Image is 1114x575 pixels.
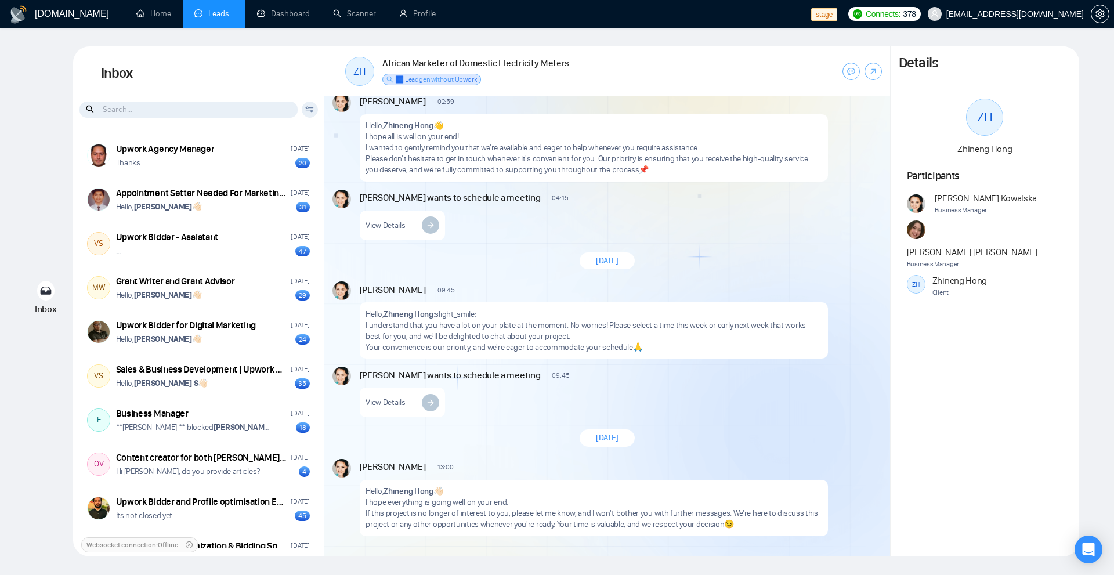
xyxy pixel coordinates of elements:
[360,388,445,417] a: View Details
[295,290,310,301] div: 29
[552,371,569,380] span: 09:45
[88,233,110,255] div: VS
[116,496,288,508] div: Upwork Bidder and Profile optimisation Expert
[295,246,310,256] div: 47
[366,497,822,508] p: I hope everything is going well on your end.
[366,320,822,342] p: I understand that you have a lot on your plate at the moment. No worries! Please select a time th...
[360,95,426,108] span: [PERSON_NAME]
[9,5,28,24] img: logo
[134,378,198,388] strong: [PERSON_NAME] S
[296,202,310,212] div: 31
[291,408,309,419] div: [DATE]
[932,274,987,287] span: Zhineng Hong
[366,309,822,320] p: Hello, :slight_smile:
[296,422,310,433] div: 18
[116,201,202,212] p: Hello, 👋🏻
[88,409,110,431] div: E
[116,363,288,376] div: Sales & Business Development | Upwork Bidder and LinkedIn Profile Optimization
[384,486,433,496] strong: Zhineng Hong
[332,281,351,300] img: Agnieszka Kowalska
[437,462,454,472] span: 13:00
[903,8,916,20] span: 378
[116,334,202,345] p: Hello, 👋🏻
[88,189,110,211] img: Animesh Mishra
[116,451,288,464] div: Content creator for both [PERSON_NAME] and Clickfunnels
[384,309,433,319] strong: Zhineng Hong
[399,9,436,19] a: userProfile
[360,461,426,473] span: [PERSON_NAME]
[86,103,96,115] span: search
[295,511,310,521] div: 45
[88,365,110,387] div: VS
[366,486,822,497] p: Hello, 👋🏻
[366,120,822,131] p: Hello, 👋
[88,277,110,299] div: MW
[88,321,110,343] img: Mason Phillips
[907,194,925,213] img: Agnieszka Kowalska
[366,220,405,231] span: View Details
[291,187,309,198] div: [DATE]
[116,187,288,200] div: Appointment Setter Needed For Marketing Agency
[366,153,822,175] p: Please don't hesitate to get in touch whenever it's convenient for you. Our priority is ensuring ...
[73,46,324,101] h1: Inbox
[935,192,1037,205] span: [PERSON_NAME] Kowalska
[366,342,822,353] p: Your convenience is our priority, and we're eager to accommodate your schedule🙏
[291,452,309,463] div: [DATE]
[134,202,192,212] strong: [PERSON_NAME]
[366,142,822,153] p: I wanted to gently remind you that we're available and eager to help whenever you require assista...
[907,246,1037,259] span: [PERSON_NAME] [PERSON_NAME]
[332,93,351,112] img: Agnieszka Kowalska
[295,334,310,345] div: 24
[291,143,309,154] div: [DATE]
[35,303,57,314] span: Inbox
[899,55,938,72] h1: Details
[88,453,110,475] div: OV
[1091,5,1109,23] button: setting
[299,466,310,477] div: 4
[907,276,925,293] div: ZH
[116,466,260,477] p: Hi [PERSON_NAME], do you provide articles?
[116,275,235,288] div: Grant Writer and Grant Advisor
[116,422,271,433] p: **[PERSON_NAME] ** blocked
[1091,9,1109,19] a: setting
[967,99,1003,135] div: ZH
[194,9,234,19] a: messageLeads
[384,121,433,131] strong: Zhineng Hong
[957,143,1012,154] span: Zhineng Hong
[332,367,351,385] img: Agnieszka Kowalska
[332,459,351,478] img: Agnieszka Kowalska
[257,9,310,19] a: dashboardDashboard
[295,378,310,389] div: 35
[931,10,939,18] span: user
[134,334,192,344] strong: [PERSON_NAME]
[291,320,309,331] div: [DATE]
[186,541,193,548] span: close-circle
[346,57,374,85] div: ZH
[214,422,272,432] strong: [PERSON_NAME]
[116,245,121,256] p: ...
[295,158,310,168] div: 20
[437,97,454,106] span: 02:59
[116,143,215,155] div: Upwork Agency Manager
[116,378,208,389] p: Hello, 👋🏻
[366,508,822,530] p: If this project is no longer of interest to you, please let me know, and I won't bother you with ...
[366,131,822,142] p: I hope all is well on your end!
[136,9,171,19] a: homeHome
[291,276,309,287] div: [DATE]
[116,290,202,301] p: Hello, 👋🏻
[291,232,309,243] div: [DATE]
[360,191,541,204] span: [PERSON_NAME] wants to schedule a meeting
[552,193,568,202] span: 04:15
[811,8,837,21] span: stage
[907,220,925,239] img: Andrian Marsella
[116,510,173,521] p: Its not closed yet
[333,9,376,19] a: searchScanner
[291,496,309,507] div: [DATE]
[360,211,445,240] a: View Details
[116,407,189,420] div: Business Manager
[386,76,393,83] span: search
[382,57,569,70] h1: African Marketer of Domestic Electricity Meters
[88,144,110,167] img: Amr Zeidan
[116,231,219,244] div: Upwork Bidder - Assistant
